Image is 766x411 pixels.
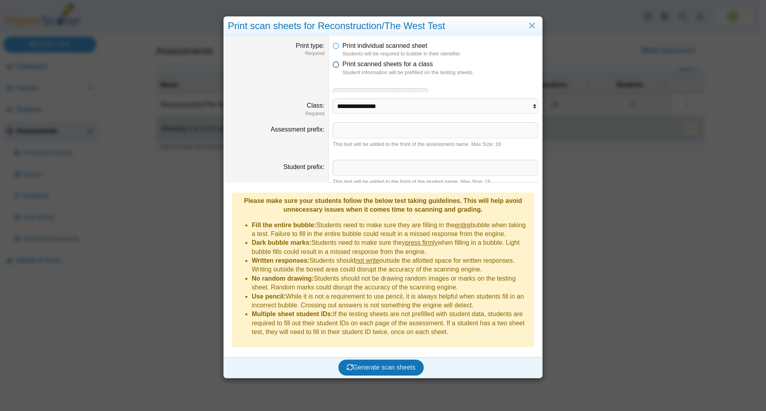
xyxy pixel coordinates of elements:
button: Decrease [411,88,428,104]
li: Students should not be drawing random images or marks on the testing sheet. Random marks could di... [252,274,530,292]
dfn: Students will be required to bubble in their identifier. [342,50,538,57]
span: Generate scan sheets [347,364,416,371]
dfn: Required [228,50,324,57]
div: This text will be added to the front of the assessment name. Max Size: 16 [333,141,538,148]
span: Print scanned sheets for a class [342,61,433,67]
label: Class [307,102,324,109]
span: Print individual scanned sheet [342,42,427,49]
li: Students need to make sure they are filling in the bubble when taking a test. Failure to fill in ... [252,221,530,239]
li: Students should outside the allotted space for written responses. Writing outside the boxed area ... [252,256,530,274]
dfn: Student information will be prefilled on the testing sheets. [342,69,538,76]
u: entire [455,222,471,228]
button: Increase [393,88,411,104]
label: Student prefix [283,163,324,170]
u: press firmly [405,239,438,246]
b: Fill the entire bubble: [252,222,316,228]
label: Student identifier size [262,92,324,98]
label: Assessment prefix [270,126,324,133]
b: Multiple sheet student IDs: [252,311,333,317]
b: Dark bubble marks: [252,239,311,246]
label: Print type [296,42,324,49]
li: Students need to make sure they when filling in a bubble. Light bubble fills could result in a mi... [252,238,530,256]
b: No random drawing: [252,275,314,282]
b: Use pencil: [252,293,286,300]
b: Please make sure your students follow the below test taking guidelines. This will help avoid unne... [244,197,522,213]
a: Close [526,19,538,33]
li: While it is not a requirement to use pencil, it is always helpful when students fill in an incorr... [252,292,530,310]
button: Generate scan sheets [338,360,424,376]
b: Written responses: [252,257,310,264]
div: This text will be added to the front of the student name. Max Size: 16 [333,178,538,185]
li: If the testing sheets are not prefilled with student data, students are required to fill out thei... [252,310,530,336]
u: not write [355,257,379,264]
dfn: Required [228,110,324,117]
div: Print scan sheets for Reconstruction/The West Test [224,17,542,35]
